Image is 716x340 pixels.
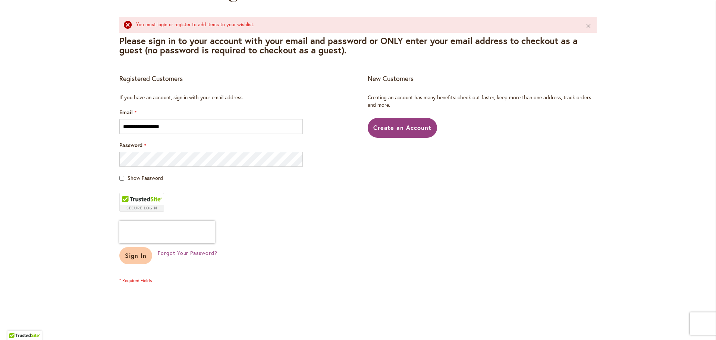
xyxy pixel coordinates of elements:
strong: Please sign in to your account with your email and password or ONLY enter your email address to c... [119,35,578,56]
div: You must login or register to add items to your wishlist. [136,21,574,28]
span: Sign In [125,252,147,259]
iframe: Launch Accessibility Center [6,314,26,334]
span: Password [119,141,142,149]
iframe: reCAPTCHA [119,221,215,243]
a: Create an Account [368,118,437,138]
div: TrustedSite Certified [119,193,164,212]
p: Creating an account has many benefits: check out faster, keep more than one address, track orders... [368,94,597,109]
div: If you have an account, sign in with your email address. [119,94,348,101]
span: Create an Account [373,124,432,131]
span: Email [119,109,133,116]
button: Sign In [119,247,152,264]
strong: New Customers [368,74,414,83]
span: Show Password [128,174,163,181]
strong: Registered Customers [119,74,183,83]
a: Forgot Your Password? [158,249,217,257]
